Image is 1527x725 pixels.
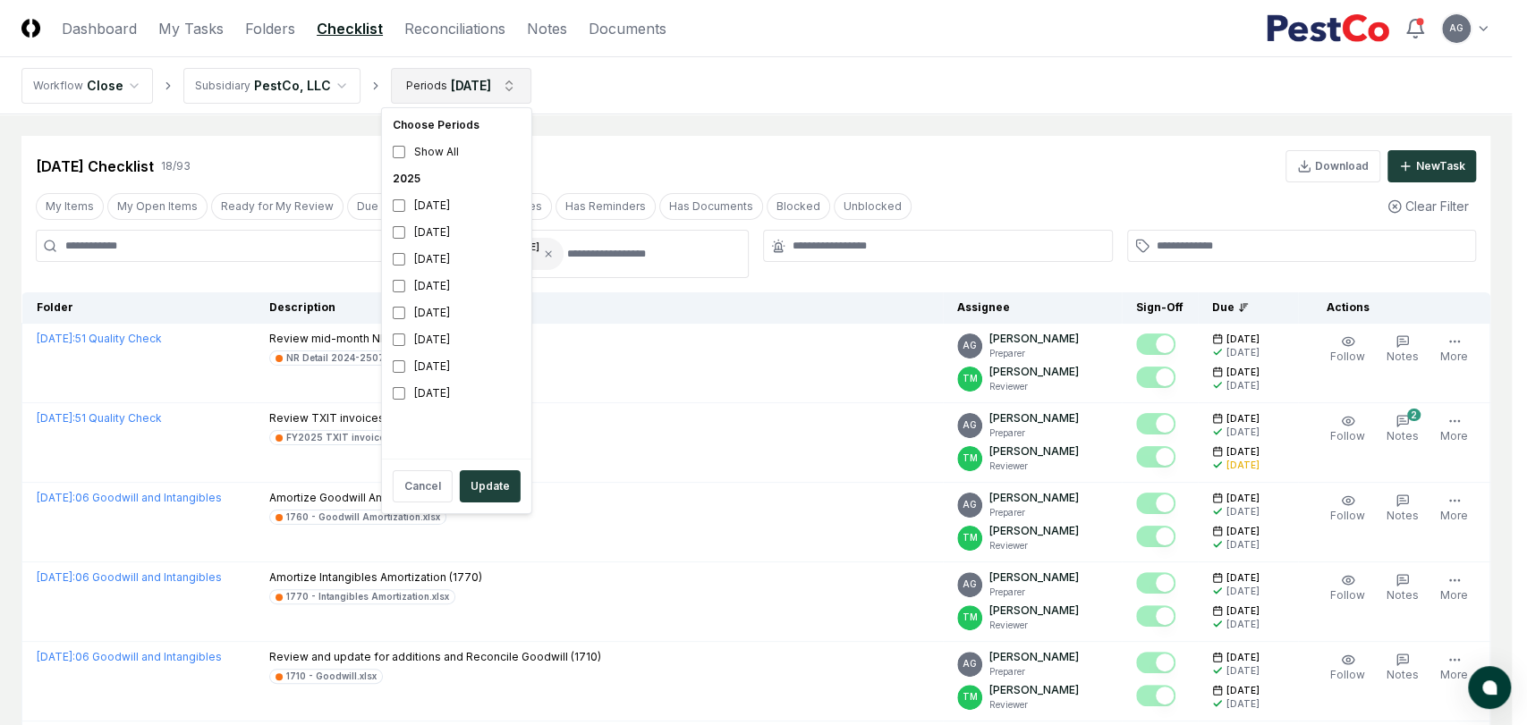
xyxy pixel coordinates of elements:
[386,112,528,139] div: Choose Periods
[386,165,528,192] div: 2025
[386,246,528,273] div: [DATE]
[386,353,528,380] div: [DATE]
[386,273,528,299] div: [DATE]
[460,470,521,502] button: Update
[386,139,528,165] div: Show All
[386,299,528,326] div: [DATE]
[386,192,528,219] div: [DATE]
[386,219,528,246] div: [DATE]
[393,470,453,502] button: Cancel
[386,326,528,353] div: [DATE]
[386,380,528,407] div: [DATE]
